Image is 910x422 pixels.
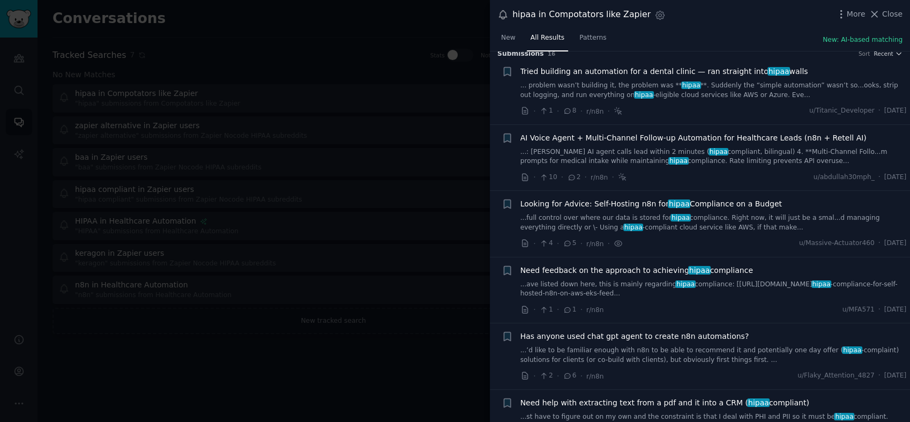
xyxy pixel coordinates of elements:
span: [DATE] [884,305,906,315]
span: [DATE] [884,371,906,381]
span: · [607,106,609,117]
span: 16 [548,50,556,57]
span: 1 [539,106,553,116]
span: hipaa [688,266,711,275]
span: hipaa [747,398,770,407]
span: · [580,304,583,315]
span: 6 [563,371,576,381]
button: Recent [874,50,902,57]
span: · [533,371,535,382]
span: hipaa [675,280,695,288]
span: · [557,106,559,117]
a: Need feedback on the approach to achievinghipaacompliance [520,265,753,276]
span: 8 [563,106,576,116]
span: · [584,172,586,183]
span: hipaa [668,199,690,208]
span: · [580,106,583,117]
span: Need feedback on the approach to achieving compliance [520,265,753,276]
span: u/Flaky_Attention_4827 [797,371,875,381]
span: Close [882,9,902,20]
a: New [497,29,519,51]
span: 1 [563,305,576,315]
span: u/Titanic_Developer [809,106,875,116]
button: Close [869,9,902,20]
span: Submission s [497,49,544,59]
span: hipaa [834,413,854,420]
span: u/Massive-Actuator460 [799,239,875,248]
span: Looking for Advice: Self-Hosting n8n for Compliance on a Budget [520,198,782,210]
span: r/n8n [591,174,608,181]
span: · [557,304,559,315]
span: Recent [874,50,893,57]
span: 2 [567,173,580,182]
span: · [611,172,614,183]
span: · [878,106,881,116]
span: [DATE] [884,173,906,182]
a: AI Voice Agent + Multi-Channel Follow-up Automation for Healthcare Leads (n8n + Retell AI) [520,132,867,144]
a: All Results [527,29,568,51]
span: hipaa [670,214,690,221]
a: Tried building an automation for a dental clinic — ran straight intohipaawalls [520,66,808,77]
span: · [580,238,583,249]
a: Need help with extracting text from a pdf and it into a CRM (hipaacompliant) [520,397,809,409]
a: ...’d like to be familiar enough with n8n to be able to recommend it and potentially one day offe... [520,346,907,365]
a: Looking for Advice: Self-Hosting n8n forhipaaCompliance on a Budget [520,198,782,210]
span: r/n8n [586,373,604,380]
span: hipaa [811,280,831,288]
span: hipaa [708,148,728,156]
span: · [878,305,881,315]
span: · [557,238,559,249]
span: · [557,371,559,382]
span: u/abdullah30mph_ [814,173,875,182]
span: r/n8n [586,108,604,115]
a: ...full control over where our data is stored forhipaacompliance. Right now, it will just be a sm... [520,213,907,232]
span: All Results [531,33,564,43]
span: · [533,106,535,117]
span: · [533,238,535,249]
button: More [836,9,866,20]
span: · [533,304,535,315]
span: · [580,371,583,382]
span: hipaa [681,82,701,89]
span: hipaa [767,67,790,76]
span: [DATE] [884,106,906,116]
a: ... problem wasn’t building it, the problem was **hipaa**. Suddenly the “simple automation” wasn’... [520,81,907,100]
span: hipaa [623,224,643,231]
span: 5 [563,239,576,248]
span: More [847,9,866,20]
span: r/n8n [586,240,604,248]
span: Need help with extracting text from a pdf and it into a CRM ( compliant) [520,397,809,409]
span: 10 [539,173,557,182]
span: New [501,33,516,43]
span: · [607,238,609,249]
span: Tried building an automation for a dental clinic — ran straight into walls [520,66,808,77]
a: ...ave listed down here, this is mainly regardinghipaacompliance: [[URL][DOMAIN_NAME]hipaa-compli... [520,280,907,299]
button: New: AI-based matching [823,35,902,45]
span: u/MFA571 [842,305,875,315]
span: [DATE] [884,239,906,248]
span: hipaa [668,157,688,165]
a: ...: [PERSON_NAME] AI agent calls lead within 2 minutes (hipaacompliant, bilingual) 4. **Multi-Ch... [520,147,907,166]
span: · [878,173,881,182]
div: hipaa in Compotators like Zapier [512,8,651,21]
span: 1 [539,305,553,315]
div: Sort [859,50,870,57]
a: Patterns [576,29,610,51]
span: · [561,172,563,183]
span: 4 [539,239,553,248]
span: r/n8n [586,306,604,314]
span: hipaa [634,91,654,99]
a: Has anyone used chat gpt agent to create n8n automations? [520,331,749,342]
span: · [878,371,881,381]
span: · [878,239,881,248]
span: hipaa [842,346,862,354]
span: · [533,172,535,183]
span: Patterns [579,33,606,43]
span: 2 [539,371,553,381]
